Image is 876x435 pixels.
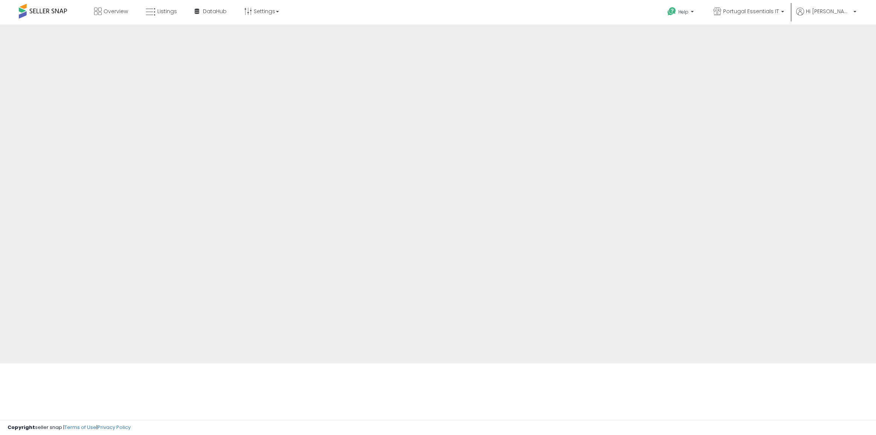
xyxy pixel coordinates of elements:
i: Get Help [667,7,676,16]
span: Listings [157,8,177,15]
a: Hi [PERSON_NAME] [796,8,856,24]
span: Hi [PERSON_NAME] [806,8,851,15]
span: Portugal Essentials IT [723,8,779,15]
span: Help [678,9,689,15]
span: DataHub [203,8,227,15]
span: Overview [104,8,128,15]
a: Help [661,1,701,24]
